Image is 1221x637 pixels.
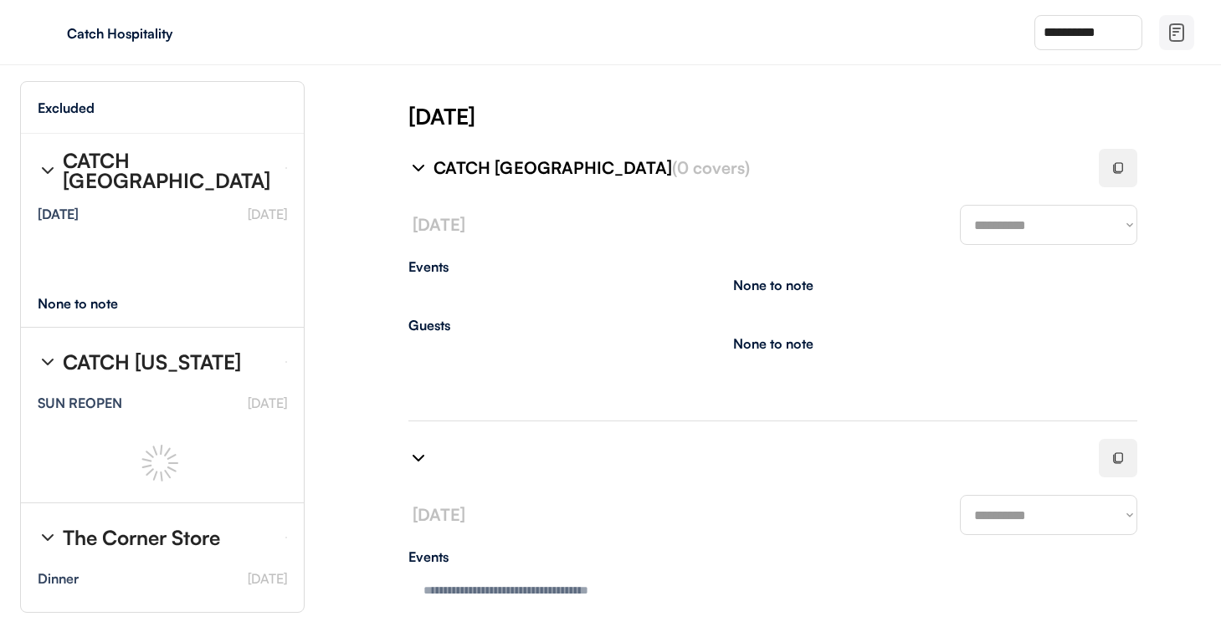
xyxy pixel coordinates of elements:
img: yH5BAEAAAAALAAAAAABAAEAAAIBRAA7 [33,19,60,46]
img: chevron-right%20%281%29.svg [408,158,428,178]
div: Events [408,550,1137,563]
div: CATCH [GEOGRAPHIC_DATA] [63,150,272,191]
div: CATCH [GEOGRAPHIC_DATA] [434,156,1079,180]
div: Dinner [38,572,79,585]
img: chevron-right%20%281%29.svg [38,352,58,372]
font: [DATE] [248,395,287,411]
div: None to note [733,278,813,292]
font: [DATE] [248,570,287,587]
div: Events [408,260,1137,273]
img: chevron-right%20%281%29.svg [38,527,58,548]
div: Guests [408,318,1137,332]
div: The Corner Store [63,527,220,548]
img: file-02.svg [1167,23,1187,43]
font: [DATE] [413,214,465,235]
div: SUN REOPEN [38,396,122,410]
img: chevron-right%20%281%29.svg [408,448,428,468]
div: None to note [733,337,813,350]
img: chevron-right%20%281%29.svg [38,161,58,181]
font: [DATE] [413,504,465,525]
div: CATCH [US_STATE] [63,352,241,372]
font: [DATE] [248,206,287,222]
div: [DATE] [408,101,1221,131]
div: None to note [38,297,149,310]
div: Excluded [38,101,95,115]
font: (0 covers) [672,157,750,178]
div: Catch Hospitality [67,27,278,40]
div: [DATE] [38,207,79,221]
